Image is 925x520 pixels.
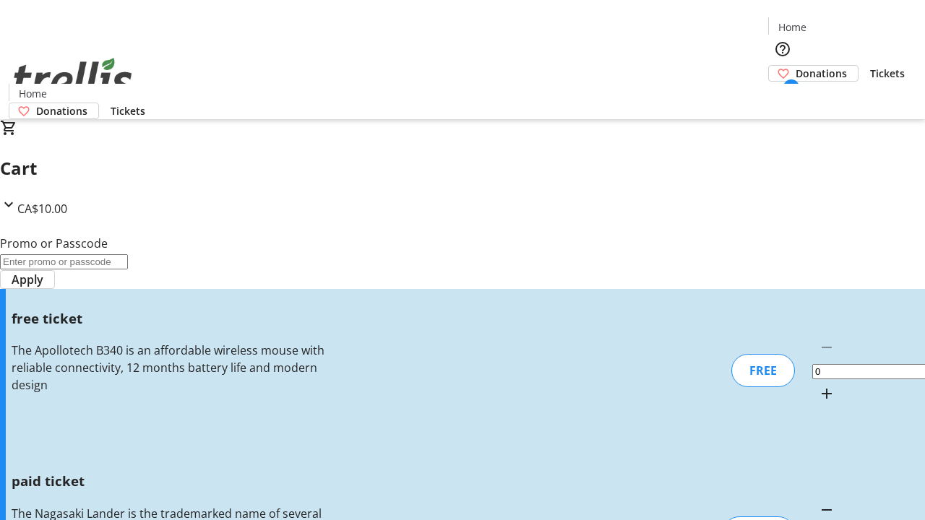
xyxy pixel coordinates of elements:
[111,103,145,118] span: Tickets
[99,103,157,118] a: Tickets
[17,201,67,217] span: CA$10.00
[9,42,137,114] img: Orient E2E Organization TZ0e4Lxq4E's Logo
[768,65,859,82] a: Donations
[731,354,795,387] div: FREE
[9,86,56,101] a: Home
[36,103,87,118] span: Donations
[778,19,806,35] span: Home
[859,66,916,81] a: Tickets
[12,471,327,491] h3: paid ticket
[796,66,847,81] span: Donations
[19,86,47,101] span: Home
[870,66,905,81] span: Tickets
[12,271,43,288] span: Apply
[12,308,327,329] h3: free ticket
[769,19,815,35] a: Home
[12,342,327,394] div: The Apollotech B340 is an affordable wireless mouse with reliable connectivity, 12 months battery...
[768,82,797,110] button: Cart
[9,103,99,119] a: Donations
[812,379,841,408] button: Increment by one
[768,35,797,64] button: Help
